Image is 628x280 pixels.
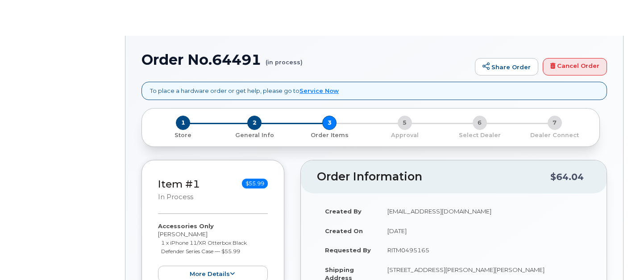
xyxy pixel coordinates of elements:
span: $55.99 [242,179,268,188]
h2: Order Information [317,171,550,183]
strong: Created On [325,227,363,234]
span: 1 [176,116,190,130]
strong: Requested By [325,247,371,254]
span: 2 [247,116,262,130]
a: Service Now [299,87,339,94]
strong: Accessories Only [158,222,214,230]
small: in process [158,193,193,201]
a: Cancel Order [543,58,607,76]
small: 1 x iPhone 11/XR Otterbox Black Defender Series Case — $55.99 [161,239,247,255]
a: Share Order [475,58,538,76]
td: RITM0495165 [379,240,591,260]
a: Item #1 [158,178,200,190]
small: (in process) [266,52,303,66]
td: [DATE] [379,221,591,241]
h1: Order No.64491 [141,52,470,67]
p: General Info [220,131,288,139]
strong: Created By [325,208,362,215]
p: Store [153,131,213,139]
td: [EMAIL_ADDRESS][DOMAIN_NAME] [379,201,591,221]
div: $64.04 [550,168,584,185]
a: 1 Store [149,130,217,139]
p: To place a hardware order or get help, please go to [150,87,339,95]
a: 2 General Info [217,130,292,139]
